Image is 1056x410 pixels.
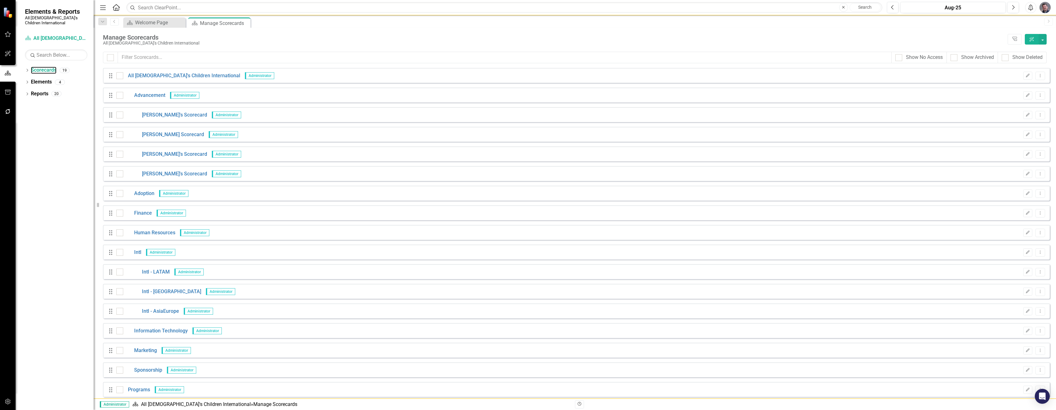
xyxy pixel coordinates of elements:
[123,367,162,374] a: Sponsorship
[212,112,241,118] span: Administrator
[146,249,175,256] span: Administrator
[25,8,87,15] span: Elements & Reports
[125,19,184,26] a: Welcome Page
[123,151,207,158] a: [PERSON_NAME]'s Scorecard
[103,34,1005,41] div: Manage Scorecards
[155,386,184,393] span: Administrator
[961,54,994,61] div: Show Archived
[123,72,240,79] a: All [DEMOGRAPHIC_DATA]'s Children International
[1039,2,1051,13] img: Matt Holmgren
[849,3,881,12] button: Search
[25,50,87,60] input: Search Below...
[1035,389,1050,404] div: Open Intercom Messenger
[103,41,1005,45] div: All [DEMOGRAPHIC_DATA]'s Children International
[25,35,87,42] a: All [DEMOGRAPHIC_DATA]'s Children International
[123,170,207,178] a: [PERSON_NAME]'s Scorecard
[206,288,235,295] span: Administrator
[123,249,141,256] a: Intl
[141,401,251,407] a: All [DEMOGRAPHIC_DATA]'s Children International
[123,131,204,138] a: [PERSON_NAME] Scorecard
[123,229,175,236] a: Human Resources
[209,131,238,138] span: Administrator
[123,347,157,354] a: Marketing
[55,79,65,85] div: 4
[123,190,154,197] a: Adoption
[51,91,61,97] div: 20
[167,367,196,374] span: Administrator
[118,52,892,63] input: Filter Scorecards...
[123,269,170,276] a: Intl - LATAM
[180,229,209,236] span: Administrator
[126,2,882,13] input: Search ClearPoint...
[123,112,207,119] a: [PERSON_NAME]'s Scorecard
[245,72,274,79] span: Administrator
[123,288,201,295] a: Intl - [GEOGRAPHIC_DATA]
[123,92,165,99] a: Advancement
[212,151,241,158] span: Administrator
[858,5,872,10] span: Search
[25,15,87,26] small: All [DEMOGRAPHIC_DATA]'s Children International
[123,308,179,315] a: Intl - AsiaEurope
[906,54,943,61] div: Show No Access
[123,210,152,217] a: Finance
[174,269,204,275] span: Administrator
[212,170,241,177] span: Administrator
[900,2,1006,13] button: Aug-25
[100,401,129,408] span: Administrator
[192,327,222,334] span: Administrator
[184,308,213,315] span: Administrator
[123,386,150,393] a: Programs
[903,4,1004,12] div: Aug-25
[132,401,570,408] div: » Manage Scorecards
[162,347,191,354] span: Administrator
[31,67,56,74] a: Scorecards
[1012,54,1043,61] div: Show Deleted
[157,210,186,217] span: Administrator
[159,190,188,197] span: Administrator
[31,79,52,86] a: Elements
[60,68,70,73] div: 19
[3,7,14,18] img: ClearPoint Strategy
[31,90,48,98] a: Reports
[170,92,199,99] span: Administrator
[123,327,188,335] a: Information Technology
[200,19,249,27] div: Manage Scorecards
[135,19,184,26] div: Welcome Page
